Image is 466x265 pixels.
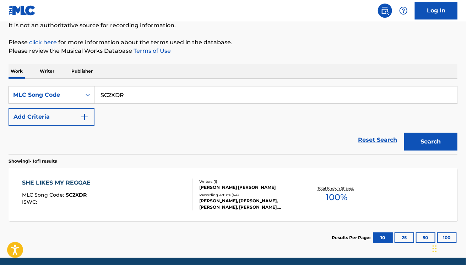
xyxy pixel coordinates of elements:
div: MLC Song Code [13,91,77,99]
div: [PERSON_NAME] [PERSON_NAME] [199,184,299,191]
p: Publisher [69,64,95,79]
a: Log In [415,2,457,19]
img: 9d2ae6d4665cec9f34b9.svg [80,113,89,121]
p: Total Known Shares: [318,186,356,191]
span: ISWC : [22,199,39,205]
p: Showing 1 - 1 of 1 results [9,158,57,164]
div: Writers ( 1 ) [199,179,299,184]
button: Add Criteria [9,108,94,126]
p: Writer [38,64,56,79]
img: search [381,6,389,15]
p: Results Per Page: [332,235,372,241]
div: SHE LIKES MY REGGAE [22,179,94,187]
div: Recording Artists ( 44 ) [199,192,299,198]
button: 50 [416,232,435,243]
iframe: Chat Widget [430,231,466,265]
div: Drag [433,238,437,259]
button: Search [404,133,457,151]
span: 100 % [326,191,347,204]
p: It is not an authoritative source for recording information. [9,21,457,30]
a: Reset Search [354,132,401,148]
span: MLC Song Code : [22,192,66,198]
a: Public Search [378,4,392,18]
a: click here [29,39,57,46]
p: Please review the Musical Works Database [9,47,457,55]
div: Help [396,4,411,18]
a: Terms of Use [132,47,171,54]
p: Please for more information about the terms used in the database. [9,38,457,47]
span: SC2XDR [66,192,87,198]
form: Search Form [9,86,457,154]
p: Work [9,64,25,79]
img: MLC Logo [9,5,36,16]
button: 10 [373,232,393,243]
a: SHE LIKES MY REGGAEMLC Song Code:SC2XDRISWC:Writers (1)[PERSON_NAME] [PERSON_NAME]Recording Artis... [9,168,457,221]
img: help [399,6,408,15]
button: 25 [395,232,414,243]
div: [PERSON_NAME], [PERSON_NAME], [PERSON_NAME], [PERSON_NAME], [PERSON_NAME] [199,198,299,210]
